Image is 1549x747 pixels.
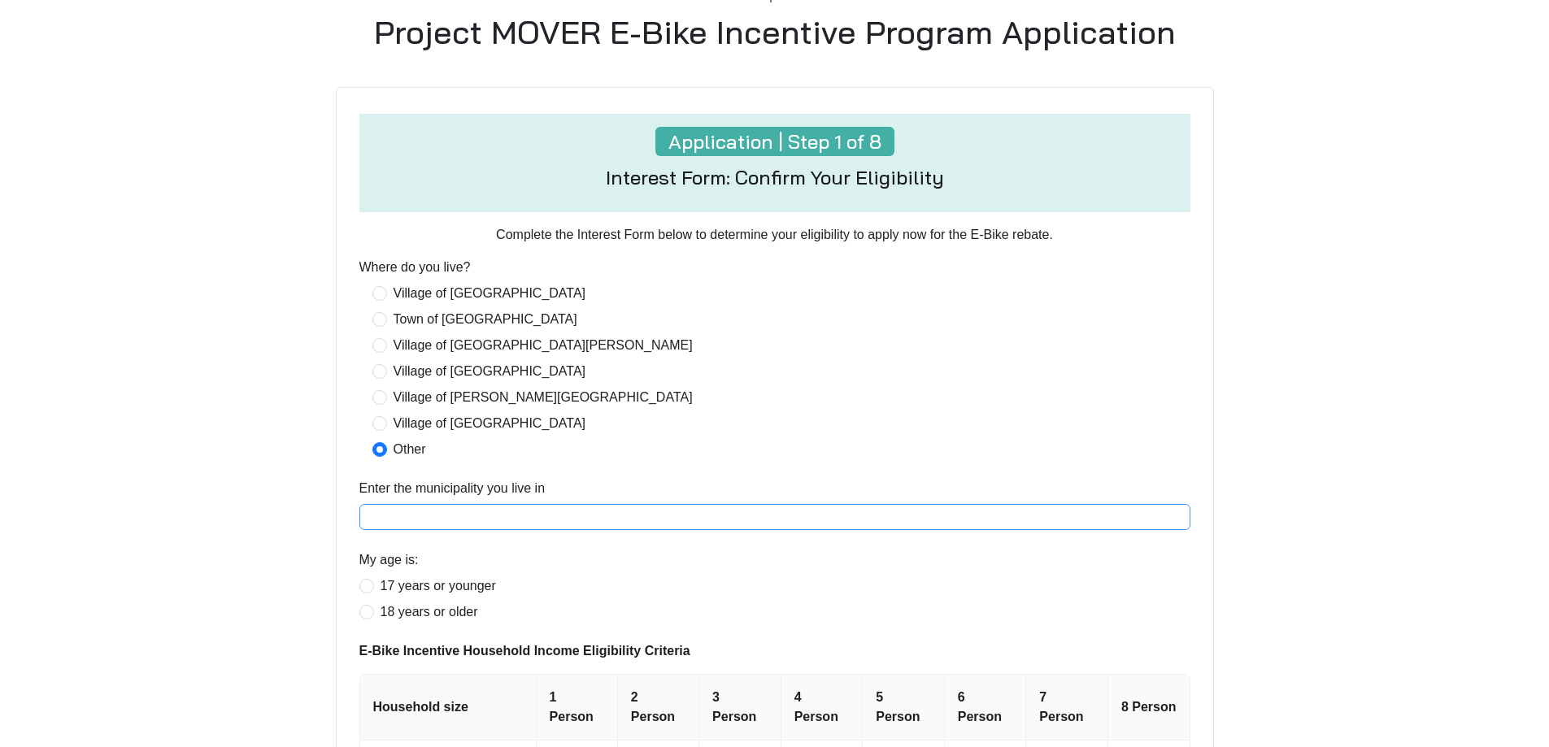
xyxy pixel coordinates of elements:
th: 3 Person [699,675,781,740]
th: Household size [360,675,537,740]
h4: Application | Step 1 of 8 [655,127,894,157]
th: 2 Person [618,675,699,740]
th: 7 Person [1026,675,1108,740]
p: Complete the Interest Form below to determine your eligibility to apply now for the E-Bike rebate. [359,225,1190,245]
th: 5 Person [863,675,945,740]
span: Village of [GEOGRAPHIC_DATA][PERSON_NAME] [387,336,699,355]
h4: Interest Form: Confirm Your Eligibility [606,166,944,189]
span: Town of [GEOGRAPHIC_DATA] [387,310,584,329]
span: Village of [GEOGRAPHIC_DATA] [387,284,593,303]
span: Village of [GEOGRAPHIC_DATA] [387,362,593,381]
th: 8 Person [1108,675,1190,740]
span: E-Bike Incentive Household Income Eligibility Criteria [359,641,1190,661]
th: 6 Person [945,675,1027,740]
span: Village of [GEOGRAPHIC_DATA] [387,414,593,433]
label: Where do you live? [359,258,471,277]
th: 1 Person [537,675,618,740]
label: Enter the municipality you live in [359,479,546,498]
h1: Project MOVER E-Bike Incentive Program Application [258,12,1292,51]
input: Enter the municipality you live in [359,504,1190,530]
span: 17 years or younger [374,576,503,596]
label: My age is: [359,550,419,570]
span: 18 years or older [374,602,485,622]
span: Other [387,440,433,459]
span: Village of [PERSON_NAME][GEOGRAPHIC_DATA] [387,388,699,407]
th: 4 Person [781,675,864,740]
